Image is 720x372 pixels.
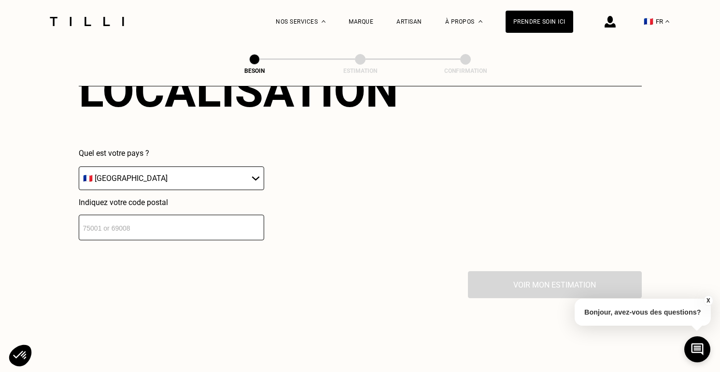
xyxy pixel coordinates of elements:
img: Logo du service de couturière Tilli [46,17,127,26]
img: Menu déroulant à propos [479,20,482,23]
button: X [703,295,713,306]
a: Artisan [396,18,422,25]
a: Prendre soin ici [506,11,573,33]
p: Quel est votre pays ? [79,149,264,158]
div: Estimation [312,68,409,74]
span: 🇫🇷 [644,17,653,26]
img: menu déroulant [665,20,669,23]
img: Menu déroulant [322,20,325,23]
img: icône connexion [605,16,616,28]
input: 75001 or 69008 [79,215,264,240]
div: Besoin [206,68,303,74]
p: Indiquez votre code postal [79,198,264,207]
div: Confirmation [417,68,514,74]
p: Bonjour, avez-vous des questions? [575,299,711,326]
a: Marque [349,18,373,25]
div: Localisation [79,64,398,118]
